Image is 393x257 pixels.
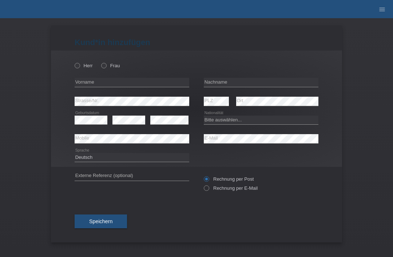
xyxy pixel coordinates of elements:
label: Frau [101,63,120,68]
input: Frau [101,63,106,68]
label: Rechnung per E-Mail [204,185,258,191]
label: Herr [75,63,93,68]
input: Herr [75,63,79,68]
a: menu [375,7,389,11]
input: Rechnung per E-Mail [204,185,209,194]
i: menu [378,6,386,13]
h1: Kund*in hinzufügen [75,38,318,47]
label: Rechnung per Post [204,176,254,182]
span: Speichern [89,218,112,224]
input: Rechnung per Post [204,176,209,185]
button: Speichern [75,214,127,228]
